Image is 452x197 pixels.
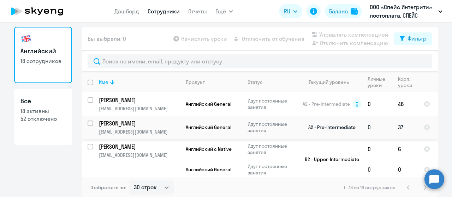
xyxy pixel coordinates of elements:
p: 52 отключено [20,115,66,123]
a: Сотрудники [148,8,180,15]
p: [EMAIL_ADDRESS][DOMAIN_NAME] [99,129,180,135]
img: balance [351,8,358,15]
p: 18 активны [20,107,66,115]
h3: Английский [20,47,66,56]
div: Имя [99,79,108,85]
span: A2 - Pre-Intermediate [303,101,350,107]
div: Баланс [329,7,348,16]
span: Английский General [186,124,231,130]
img: english [20,33,32,44]
div: Имя [99,79,180,85]
td: A2 - Pre-Intermediate [296,116,362,139]
td: 0 [362,116,392,139]
td: 48 [392,92,418,116]
span: Ещё [215,7,226,16]
p: Идут постоянные занятия [248,121,296,134]
td: 6 [392,139,418,159]
a: Отчеты [188,8,207,15]
button: RU [279,4,302,18]
td: B2 - Upper-Intermediate [296,139,362,180]
div: Фильтр [408,34,427,43]
span: Отображать по: [90,184,126,191]
button: Ещё [215,4,233,18]
p: Идут постоянные занятия [248,98,296,110]
td: 37 [392,116,418,139]
span: Английский General [186,166,231,173]
div: Статус [248,79,263,85]
td: 0 [362,139,392,159]
p: [PERSON_NAME] [99,96,179,104]
a: [PERSON_NAME] [99,119,180,127]
a: Английский18 сотрудников [14,27,72,83]
p: Идут постоянные занятия [248,143,296,155]
td: 0 [392,159,418,180]
span: 1 - 18 из 18 сотрудников [344,184,395,191]
p: Идут постоянные занятия [248,163,296,176]
p: [EMAIL_ADDRESS][DOMAIN_NAME] [99,105,180,112]
div: Продукт [186,79,205,85]
button: ООО «Спейс Интегрити» постоплата, СПЕЙС ИНТЕГРИТИ, ООО [366,3,446,20]
p: 18 сотрудников [20,57,66,65]
div: Текущий уровень [309,79,349,85]
p: [EMAIL_ADDRESS][DOMAIN_NAME] [99,152,180,158]
div: Корп. уроки [398,76,418,88]
p: [PERSON_NAME] [99,143,179,150]
a: Все18 активны52 отключено [14,89,72,145]
span: Английский с Native [186,146,232,152]
button: Балансbalance [325,4,362,18]
a: [PERSON_NAME] [99,143,180,150]
h3: Все [20,97,66,106]
td: 0 [362,92,392,116]
span: RU [284,7,290,16]
span: Вы выбрали: 0 [88,35,126,43]
div: Личные уроки [368,76,392,88]
a: Дашборд [114,8,139,15]
p: [PERSON_NAME] [99,119,179,127]
a: [PERSON_NAME] [99,96,180,104]
div: Текущий уровень [302,79,362,85]
button: Фильтр [394,32,432,45]
p: ООО «Спейс Интегрити» постоплата, СПЕЙС ИНТЕГРИТИ, ООО [370,3,435,20]
input: Поиск по имени, email, продукту или статусу [88,54,432,68]
span: Английский General [186,101,231,107]
td: 0 [362,159,392,180]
